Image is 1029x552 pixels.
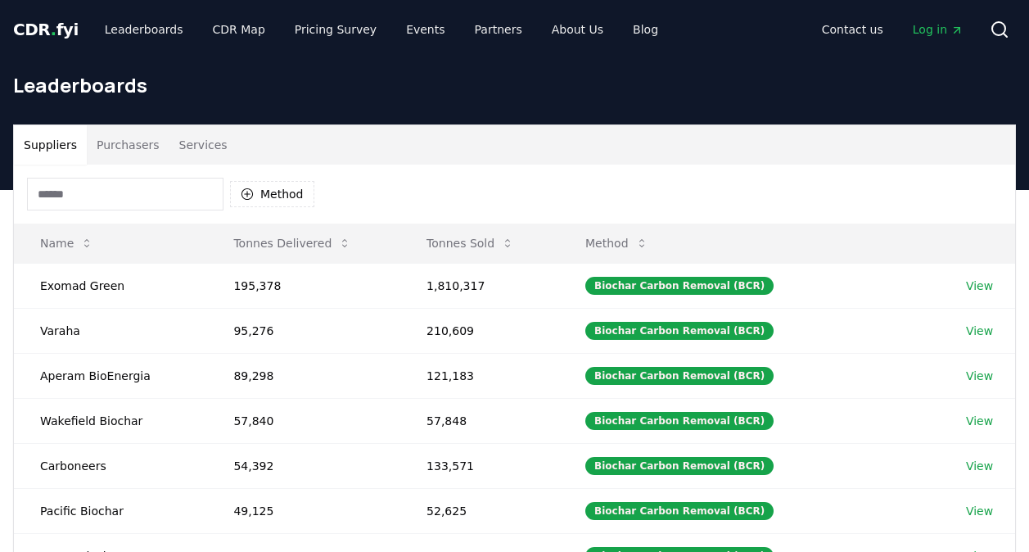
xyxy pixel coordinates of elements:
[207,443,400,488] td: 54,392
[539,15,616,44] a: About Us
[393,15,458,44] a: Events
[585,502,774,520] div: Biochar Carbon Removal (BCR)
[87,125,169,165] button: Purchasers
[92,15,196,44] a: Leaderboards
[92,15,671,44] nav: Main
[13,18,79,41] a: CDR.fyi
[966,503,993,519] a: View
[900,15,977,44] a: Log in
[207,398,400,443] td: 57,840
[14,353,207,398] td: Aperam BioEnergia
[585,277,774,295] div: Biochar Carbon Removal (BCR)
[400,263,559,308] td: 1,810,317
[14,488,207,533] td: Pacific Biochar
[207,263,400,308] td: 195,378
[809,15,896,44] a: Contact us
[14,308,207,353] td: Varaha
[966,323,993,339] a: View
[966,368,993,384] a: View
[966,413,993,429] a: View
[400,398,559,443] td: 57,848
[585,412,774,430] div: Biochar Carbon Removal (BCR)
[572,227,661,260] button: Method
[207,488,400,533] td: 49,125
[462,15,535,44] a: Partners
[51,20,56,39] span: .
[585,367,774,385] div: Biochar Carbon Removal (BCR)
[27,227,106,260] button: Name
[400,443,559,488] td: 133,571
[400,308,559,353] td: 210,609
[14,125,87,165] button: Suppliers
[13,20,79,39] span: CDR fyi
[585,322,774,340] div: Biochar Carbon Removal (BCR)
[200,15,278,44] a: CDR Map
[282,15,390,44] a: Pricing Survey
[809,15,977,44] nav: Main
[585,457,774,475] div: Biochar Carbon Removal (BCR)
[400,488,559,533] td: 52,625
[14,263,207,308] td: Exomad Green
[966,458,993,474] a: View
[14,443,207,488] td: Carboneers
[169,125,237,165] button: Services
[220,227,364,260] button: Tonnes Delivered
[413,227,527,260] button: Tonnes Sold
[14,398,207,443] td: Wakefield Biochar
[966,278,993,294] a: View
[207,353,400,398] td: 89,298
[913,21,964,38] span: Log in
[230,181,314,207] button: Method
[207,308,400,353] td: 95,276
[620,15,671,44] a: Blog
[13,72,1016,98] h1: Leaderboards
[400,353,559,398] td: 121,183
